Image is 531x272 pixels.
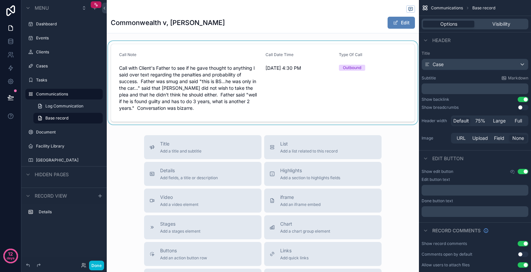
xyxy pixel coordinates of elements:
[264,162,382,186] button: HighlightsAdd a section to highlights fields
[457,135,466,142] span: URL
[280,149,338,154] span: Add a list related to this record
[493,117,506,124] span: Large
[144,189,261,213] button: VideoAdd a video element
[388,17,415,29] button: Edit
[280,202,321,207] span: Add an iframe embed
[280,194,321,201] span: iframe
[422,252,472,257] div: Comments open by default
[280,247,309,254] span: Links
[36,144,101,149] label: Facility Library
[475,117,485,124] span: 75%
[39,209,100,215] label: Details
[160,141,201,147] span: Title
[432,227,481,234] span: Record comments
[111,18,225,27] h1: Commonwealth v, [PERSON_NAME]
[422,198,453,204] label: Done button text
[35,5,49,11] span: Menu
[422,241,467,246] div: Show record comments
[35,193,67,199] span: Record view
[280,255,309,261] span: Add quick links
[160,221,200,227] span: Stages
[472,135,488,142] span: Upload
[264,242,382,266] button: LinksAdd quick links
[432,37,451,44] span: Header
[453,117,469,124] span: Default
[7,253,15,263] p: days
[33,101,103,111] a: Log Communication
[45,115,68,121] span: Base record
[440,21,457,27] span: Options
[422,118,448,123] label: Header width
[144,162,261,186] button: DetailsAdd fields, a title or description
[280,229,330,234] span: Add a chart group element
[36,49,101,55] label: Clients
[422,105,459,110] div: Show breadcrumbs
[160,194,198,201] span: Video
[422,83,528,94] div: scrollable content
[515,117,522,124] span: Full
[144,242,261,266] button: ButtonsAdd an action button row
[422,135,448,141] label: Image
[280,141,338,147] span: List
[431,5,463,11] span: Communications
[160,149,201,154] span: Add a title and subtitle
[21,204,107,224] div: scrollable content
[264,135,382,159] button: ListAdd a list related to this record
[494,135,504,142] span: Field
[422,177,450,182] label: Edit button text
[422,169,453,174] label: Show edit button
[280,167,340,174] span: Highlights
[144,135,261,159] button: TitleAdd a title and subtitle
[160,229,200,234] span: Add a stages element
[45,103,83,109] span: Log Communication
[512,135,524,142] span: None
[280,175,340,181] span: Add a section to highlights fields
[472,5,495,11] span: Base record
[36,35,101,41] label: Events
[422,185,528,196] div: scrollable content
[492,21,510,27] span: Visibility
[501,75,528,81] a: Markdown
[422,59,528,70] button: Case
[432,155,464,162] span: Edit button
[36,21,101,27] label: Dashboard
[422,51,528,56] label: Title
[422,206,528,217] div: scrollable content
[33,113,103,123] a: Base record
[36,158,101,163] label: [GEOGRAPHIC_DATA]
[280,221,330,227] span: Chart
[144,215,261,239] button: StagesAdd a stages element
[36,77,101,83] label: Tasks
[422,97,449,102] div: Show backlink
[264,215,382,239] button: ChartAdd a chart group element
[36,63,101,69] label: Cases
[89,261,104,270] button: Done
[160,202,198,207] span: Add a video element
[422,75,436,81] label: Subtitle
[160,167,218,174] span: Details
[35,171,69,178] span: Hidden pages
[264,189,382,213] button: iframeAdd an iframe embed
[160,175,218,181] span: Add fields, a title or description
[160,255,207,261] span: Add an action button row
[508,75,528,81] span: Markdown
[160,247,207,254] span: Buttons
[433,61,444,68] span: Case
[36,129,101,135] label: Document
[36,91,99,97] label: Communications
[8,251,13,257] p: 12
